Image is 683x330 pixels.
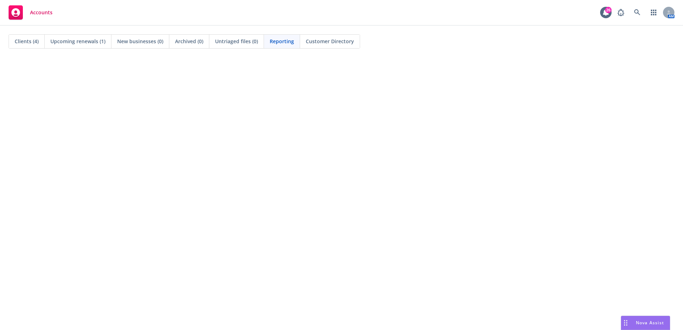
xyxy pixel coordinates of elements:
div: Drag to move [621,316,630,330]
span: Upcoming renewals (1) [50,37,105,45]
div: 26 [605,7,612,13]
a: Report a Bug [614,5,628,20]
span: Accounts [30,10,53,15]
span: Reporting [270,37,294,45]
span: Customer Directory [306,37,354,45]
span: Archived (0) [175,37,203,45]
span: Clients (4) [15,37,39,45]
iframe: Hex Dashboard 1 [7,64,676,323]
a: Switch app [647,5,661,20]
button: Nova Assist [621,316,670,330]
span: Untriaged files (0) [215,37,258,45]
a: Search [630,5,644,20]
span: Nova Assist [636,320,664,326]
a: Accounts [6,2,55,22]
span: New businesses (0) [117,37,163,45]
